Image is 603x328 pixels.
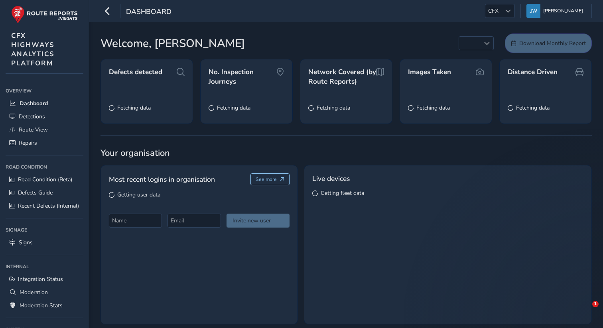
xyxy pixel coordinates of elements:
div: Internal [6,261,83,273]
a: Road Condition (Beta) [6,173,83,186]
span: Fetching data [416,104,450,112]
span: Most recent logins in organisation [109,174,215,185]
input: Name [109,214,162,228]
span: Repairs [19,139,37,147]
span: Live devices [312,173,350,184]
span: Fetching data [516,104,550,112]
span: Defects Guide [18,189,53,196]
a: Integration Status [6,273,83,286]
span: Moderation [20,289,48,296]
a: Moderation Stats [6,299,83,312]
span: Getting user data [117,191,160,198]
input: Email [167,214,221,228]
span: Route View [19,126,48,134]
a: Route View [6,123,83,136]
span: Fetching data [117,104,151,112]
a: Detections [6,110,83,123]
span: Recent Defects (Internal) [18,202,79,210]
span: Defects detected [109,67,162,77]
a: Recent Defects (Internal) [6,199,83,212]
span: No. Inspection Journeys [209,67,276,86]
span: 1 [592,301,599,307]
span: Dashboard [20,100,48,107]
span: Fetching data [217,104,250,112]
span: CFX [485,4,501,18]
iframe: Intercom live chat [576,301,595,320]
img: diamond-layout [526,4,540,18]
a: Dashboard [6,97,83,110]
span: [PERSON_NAME] [543,4,583,18]
span: Images Taken [408,67,451,77]
a: Moderation [6,286,83,299]
span: Getting fleet data [321,189,364,197]
img: rr logo [11,6,78,24]
a: Defects Guide [6,186,83,199]
span: Dashboard [126,7,171,18]
span: Welcome, [PERSON_NAME] [100,35,245,52]
span: Moderation Stats [20,302,63,309]
a: Signs [6,236,83,249]
span: Fetching data [317,104,350,112]
div: Signage [6,224,83,236]
a: Repairs [6,136,83,149]
span: Distance Driven [508,67,558,77]
span: CFX HIGHWAYS ANALYTICS PLATFORM [11,31,55,68]
span: Your organisation [100,147,592,159]
button: [PERSON_NAME] [526,4,586,18]
span: Signs [19,239,33,246]
button: See more [250,173,290,185]
div: Road Condition [6,161,83,173]
div: Overview [6,85,83,97]
span: Network Covered (by Route Reports) [308,67,376,86]
span: See more [256,176,277,183]
span: Integration Status [18,275,63,283]
span: Detections [19,113,45,120]
span: Road Condition (Beta) [18,176,72,183]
